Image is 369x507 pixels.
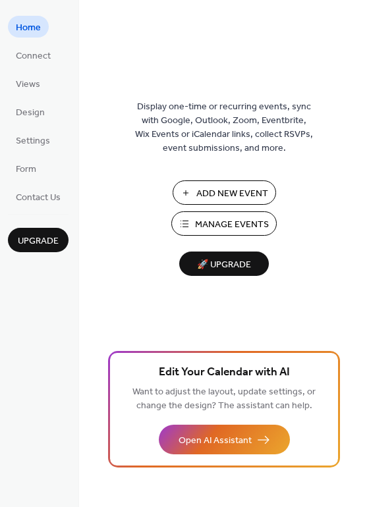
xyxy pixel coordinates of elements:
[16,49,51,63] span: Connect
[16,21,41,35] span: Home
[195,218,269,232] span: Manage Events
[187,256,261,274] span: 🚀 Upgrade
[16,78,40,92] span: Views
[8,186,69,207] a: Contact Us
[132,383,316,415] span: Want to adjust the layout, update settings, or change the design? The assistant can help.
[16,191,61,205] span: Contact Us
[8,129,58,151] a: Settings
[8,72,48,94] a: Views
[16,134,50,148] span: Settings
[8,16,49,38] a: Home
[8,101,53,122] a: Design
[196,187,268,201] span: Add New Event
[18,234,59,248] span: Upgrade
[159,363,290,382] span: Edit Your Calendar with AI
[8,44,59,66] a: Connect
[171,211,277,236] button: Manage Events
[8,157,44,179] a: Form
[8,228,69,252] button: Upgrade
[16,163,36,176] span: Form
[173,180,276,205] button: Add New Event
[16,106,45,120] span: Design
[135,100,313,155] span: Display one-time or recurring events, sync with Google, Outlook, Zoom, Eventbrite, Wix Events or ...
[159,425,290,454] button: Open AI Assistant
[179,434,252,448] span: Open AI Assistant
[179,252,269,276] button: 🚀 Upgrade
